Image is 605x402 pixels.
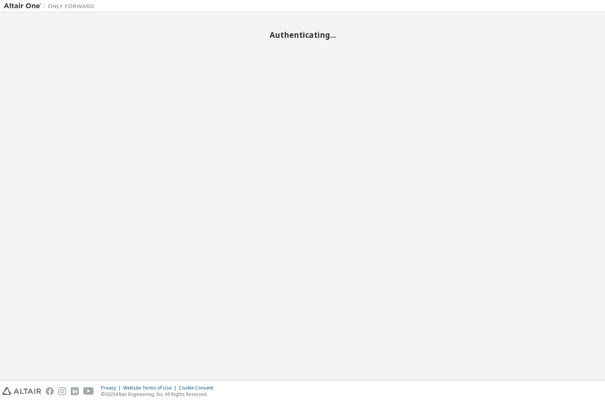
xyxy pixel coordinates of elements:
[2,387,41,395] img: altair_logo.svg
[101,385,123,391] div: Privacy
[4,2,98,10] img: Altair One
[71,387,79,395] img: linkedin.svg
[58,387,66,395] img: instagram.svg
[4,30,601,40] h2: Authenticating...
[83,387,94,395] img: youtube.svg
[101,391,218,397] p: © 2025 Altair Engineering, Inc. All Rights Reserved.
[46,387,54,395] img: facebook.svg
[123,385,179,391] div: Website Terms of Use
[179,385,218,391] div: Cookie Consent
